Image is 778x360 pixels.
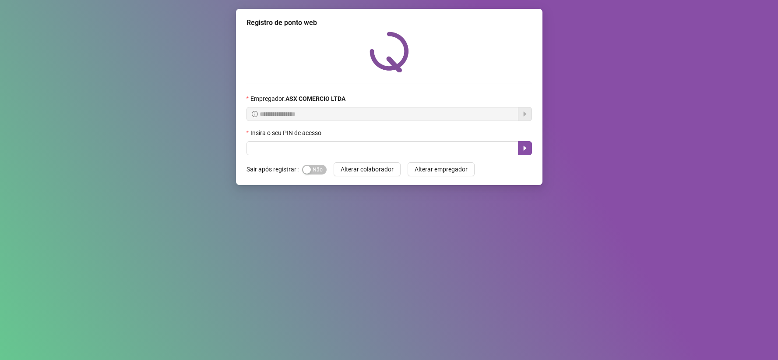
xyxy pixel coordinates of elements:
[370,32,409,72] img: QRPoint
[246,162,302,176] label: Sair após registrar
[246,18,532,28] div: Registro de ponto web
[252,111,258,117] span: info-circle
[341,164,394,174] span: Alterar colaborador
[250,94,345,103] span: Empregador :
[521,145,528,152] span: caret-right
[246,128,327,138] label: Insira o seu PIN de acesso
[285,95,345,102] strong: ASX COMERCIO LTDA
[408,162,475,176] button: Alterar empregador
[415,164,468,174] span: Alterar empregador
[334,162,401,176] button: Alterar colaborador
